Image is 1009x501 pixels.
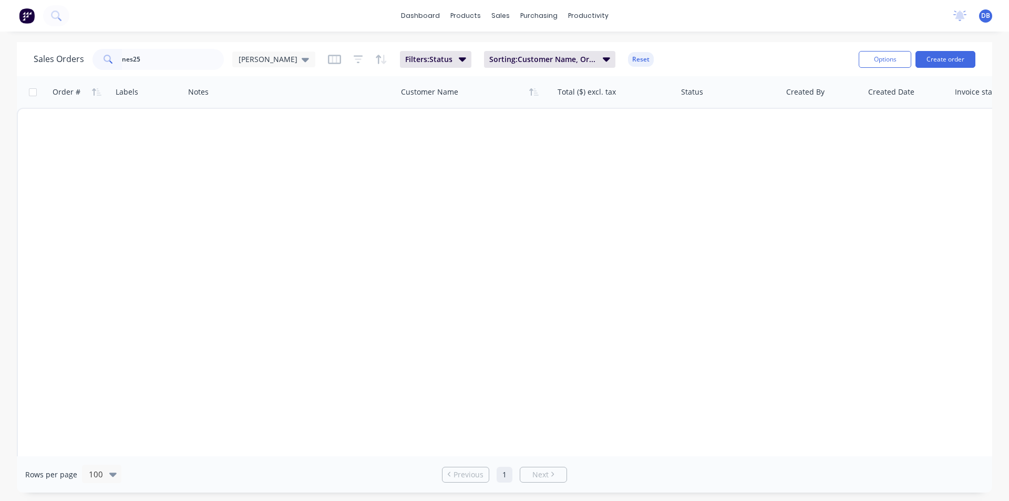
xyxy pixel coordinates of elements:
div: Total ($) excl. tax [558,87,616,97]
span: Sorting: Customer Name, Order # [489,54,596,65]
a: Next page [520,469,567,480]
div: Notes [188,87,209,97]
ul: Pagination [438,467,571,483]
span: [PERSON_NAME] [239,54,297,65]
span: Rows per page [25,469,77,480]
div: Created Date [868,87,914,97]
button: Sorting:Customer Name, Order # [484,51,615,68]
div: purchasing [515,8,563,24]
button: Options [859,51,911,68]
div: Labels [116,87,138,97]
input: Search... [122,49,224,70]
span: Previous [454,469,483,480]
div: Invoice status [955,87,1003,97]
div: productivity [563,8,614,24]
div: Customer Name [401,87,458,97]
div: products [445,8,486,24]
a: dashboard [396,8,445,24]
img: Factory [19,8,35,24]
div: Order # [53,87,80,97]
a: Previous page [442,469,489,480]
span: DB [981,11,990,21]
div: Created By [786,87,825,97]
a: Page 1 is your current page [497,467,512,483]
div: Status [681,87,703,97]
span: Filters: Status [405,54,452,65]
button: Filters:Status [400,51,471,68]
span: Next [532,469,549,480]
div: sales [486,8,515,24]
button: Reset [628,52,654,67]
h1: Sales Orders [34,54,84,64]
button: Create order [915,51,975,68]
